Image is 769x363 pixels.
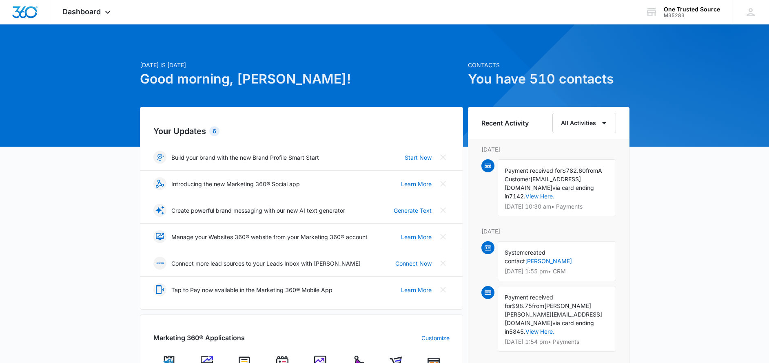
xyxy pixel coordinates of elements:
[509,328,525,335] span: 5845.
[505,167,562,174] span: Payment received for
[468,61,629,69] p: Contacts
[437,204,450,217] button: Close
[552,113,616,133] button: All Activities
[437,151,450,164] button: Close
[153,125,450,137] h2: Your Updates
[171,233,368,241] p: Manage your Websites 360® website from your Marketing 360® account
[544,302,591,309] span: [PERSON_NAME]
[401,180,432,188] a: Learn More
[171,153,319,162] p: Build your brand with the new Brand Profile Smart Start
[481,118,529,128] h6: Recent Activity
[505,204,609,209] p: [DATE] 10:30 am • Payments
[525,193,554,200] a: View Here.
[664,13,720,18] div: account id
[505,311,602,326] span: [PERSON_NAME][EMAIL_ADDRESS][DOMAIN_NAME]
[437,257,450,270] button: Close
[505,249,545,264] span: created contact
[562,167,586,174] span: $782.60
[405,153,432,162] a: Start Now
[532,302,544,309] span: from
[664,6,720,13] div: account name
[62,7,101,16] span: Dashboard
[437,177,450,190] button: Close
[171,259,361,268] p: Connect more lead sources to your Leads Inbox with [PERSON_NAME]
[171,286,332,294] p: Tap to Pay now available in the Marketing 360® Mobile App
[437,283,450,296] button: Close
[481,227,616,235] p: [DATE]
[525,257,572,264] a: [PERSON_NAME]
[468,69,629,89] h1: You have 510 contacts
[171,180,300,188] p: Introducing the new Marketing 360® Social app
[586,167,598,174] span: from
[140,69,463,89] h1: Good morning, [PERSON_NAME]!
[140,61,463,69] p: [DATE] is [DATE]
[525,328,554,335] a: View Here.
[394,206,432,215] a: Generate Text
[401,286,432,294] a: Learn More
[171,206,345,215] p: Create powerful brand messaging with our new AI text generator
[153,333,245,343] h2: Marketing 360® Applications
[481,145,616,154] p: [DATE]
[505,176,581,191] span: [EMAIL_ADDRESS][DOMAIN_NAME]
[395,259,432,268] a: Connect Now
[505,294,553,309] span: Payment received for
[505,268,609,274] p: [DATE] 1:55 pm • CRM
[512,302,532,309] span: $98.75
[505,249,525,256] span: System
[505,339,609,345] p: [DATE] 1:54 pm • Payments
[437,230,450,243] button: Close
[509,193,525,200] span: 7142.
[421,334,450,342] a: Customize
[209,126,219,136] div: 6
[401,233,432,241] a: Learn More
